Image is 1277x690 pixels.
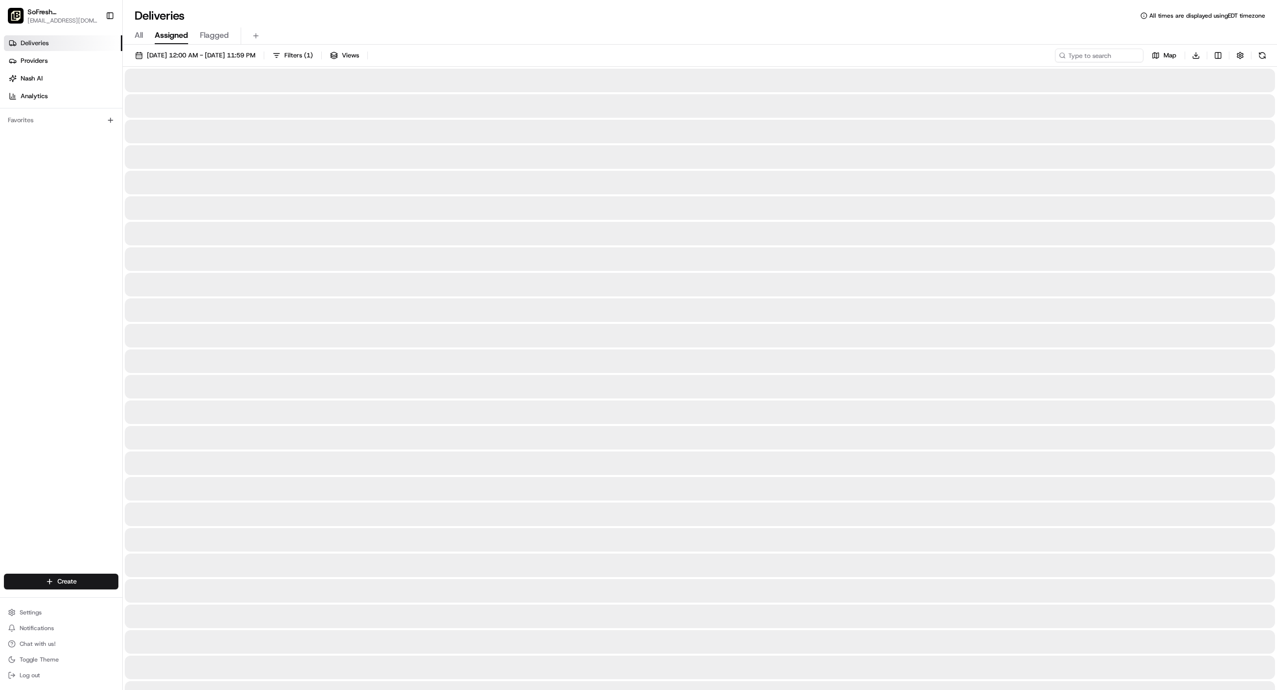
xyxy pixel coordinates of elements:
span: Settings [20,609,42,616]
button: Notifications [4,621,118,635]
button: Log out [4,668,118,682]
span: Analytics [21,92,48,101]
div: Favorites [4,112,118,128]
span: Providers [21,56,48,65]
span: Chat with us! [20,640,56,648]
a: Nash AI [4,71,122,86]
button: [EMAIL_ADDRESS][DOMAIN_NAME] [28,17,100,25]
span: Notifications [20,624,54,632]
button: Settings [4,606,118,619]
span: Map [1164,51,1176,60]
button: Views [326,49,363,62]
a: Analytics [4,88,122,104]
button: Map [1147,49,1181,62]
button: Create [4,574,118,589]
span: Nash AI [21,74,43,83]
span: Assigned [155,29,188,41]
span: Flagged [200,29,229,41]
span: Log out [20,671,40,679]
span: ( 1 ) [304,51,313,60]
button: Toggle Theme [4,653,118,666]
button: Refresh [1255,49,1269,62]
span: All [135,29,143,41]
button: Chat with us! [4,637,118,651]
img: SoFresh (Bethlehem) [8,8,24,24]
span: Create [57,577,77,586]
span: Deliveries [21,39,49,48]
a: Deliveries [4,35,122,51]
button: SoFresh (Bethlehem)SoFresh ([GEOGRAPHIC_DATA])[EMAIL_ADDRESS][DOMAIN_NAME] [4,4,102,27]
span: [DATE] 12:00 AM - [DATE] 11:59 PM [147,51,255,60]
span: Filters [284,51,313,60]
span: Toggle Theme [20,656,59,663]
h1: Deliveries [135,8,185,24]
span: Views [342,51,359,60]
button: SoFresh ([GEOGRAPHIC_DATA]) [28,7,100,17]
span: All times are displayed using EDT timezone [1149,12,1265,20]
button: [DATE] 12:00 AM - [DATE] 11:59 PM [131,49,260,62]
a: Providers [4,53,122,69]
button: Filters(1) [268,49,317,62]
input: Type to search [1055,49,1143,62]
